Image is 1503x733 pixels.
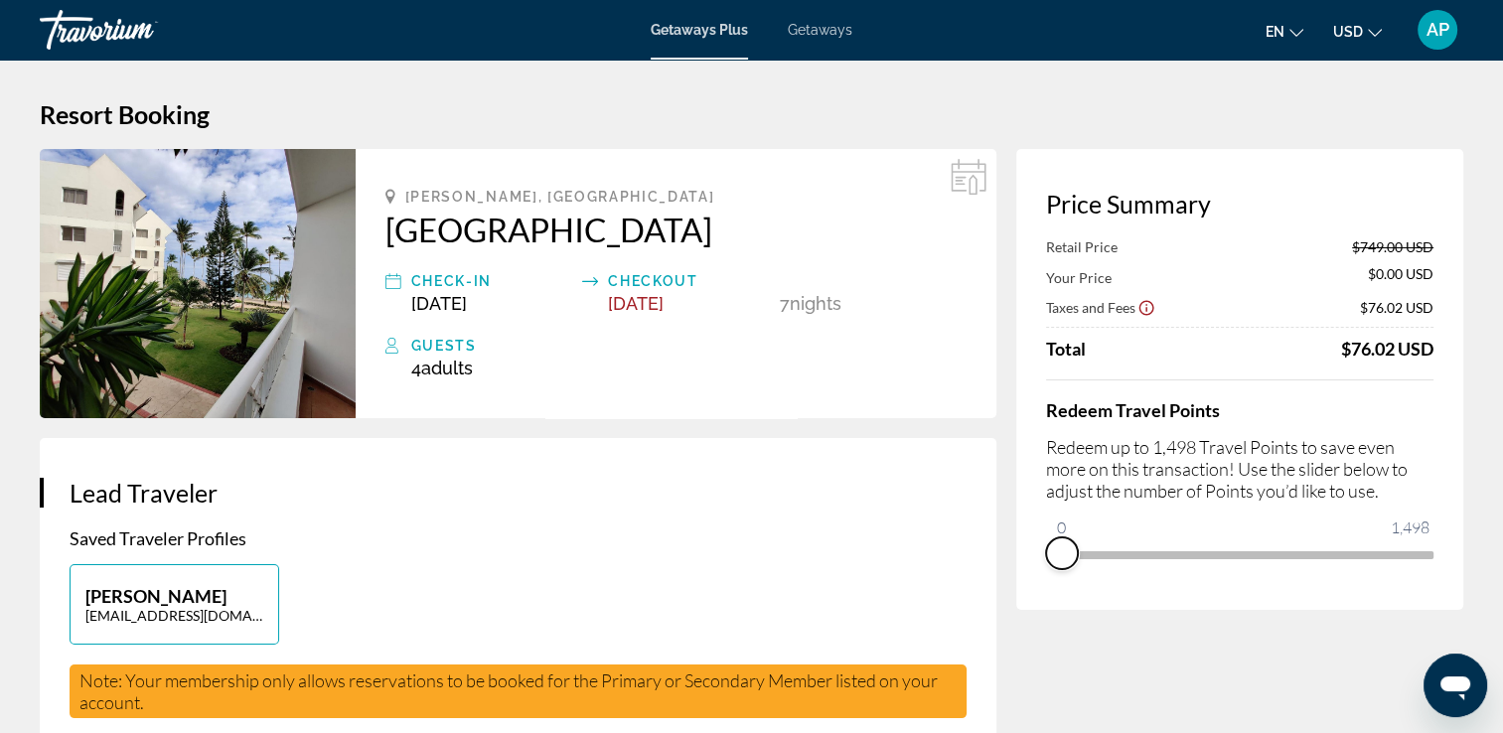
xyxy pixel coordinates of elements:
p: [EMAIL_ADDRESS][DOMAIN_NAME] [85,607,263,624]
h3: Price Summary [1046,189,1433,219]
span: $0.00 USD [1368,265,1433,287]
span: Retail Price [1046,238,1118,255]
p: Redeem up to 1,498 Travel Points to save even more on this transaction! Use the slider below to a... [1046,436,1433,502]
iframe: Button to launch messaging window [1424,654,1487,717]
button: [PERSON_NAME][EMAIL_ADDRESS][DOMAIN_NAME] [70,564,279,645]
span: [DATE] [411,293,467,314]
span: Nights [790,293,841,314]
span: ngx-slider [1046,537,1078,569]
span: Taxes and Fees [1046,299,1135,316]
span: 0 [1054,515,1069,539]
span: $76.02 USD [1360,299,1433,316]
a: Travorium [40,4,238,56]
span: en [1266,24,1284,40]
p: [PERSON_NAME] [85,585,263,607]
ngx-slider: ngx-slider [1046,551,1433,555]
button: Show Taxes and Fees breakdown [1046,297,1155,317]
span: [PERSON_NAME], [GEOGRAPHIC_DATA] [405,189,715,205]
span: Total [1046,338,1086,360]
div: Guests [411,334,967,358]
div: Checkout [608,269,769,293]
div: $76.02 USD [1341,338,1433,360]
a: Getaways Plus [651,22,748,38]
button: Change language [1266,17,1303,46]
p: Saved Traveler Profiles [70,527,967,549]
a: Getaways [788,22,852,38]
span: 1,498 [1388,515,1432,539]
button: Show Taxes and Fees disclaimer [1137,298,1155,316]
span: [DATE] [608,293,664,314]
span: USD [1333,24,1363,40]
button: User Menu [1412,9,1463,51]
div: Check-In [411,269,572,293]
h4: Redeem Travel Points [1046,399,1433,421]
span: Note: Your membership only allows reservations to be booked for the Primary or Secondary Member l... [79,669,938,713]
h1: Resort Booking [40,99,1463,129]
span: $749.00 USD [1352,238,1433,255]
button: Change currency [1333,17,1382,46]
span: 7 [780,293,790,314]
h3: Lead Traveler [70,478,967,508]
span: Adults [421,358,473,378]
span: 4 [411,358,473,378]
span: Your Price [1046,269,1112,286]
a: [GEOGRAPHIC_DATA] [385,210,967,249]
span: AP [1427,20,1449,40]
